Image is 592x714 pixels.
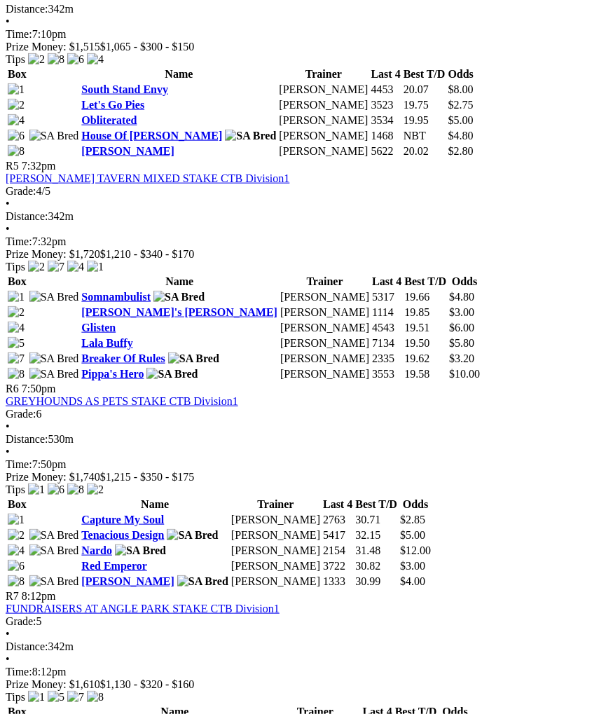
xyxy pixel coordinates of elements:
[448,99,473,111] span: $2.75
[81,560,146,572] a: Red Emperor
[404,336,447,350] td: 19.50
[278,83,369,97] td: [PERSON_NAME]
[449,322,474,334] span: $6.00
[371,367,402,381] td: 3553
[6,653,10,665] span: •
[400,514,425,526] span: $2.85
[8,322,25,334] img: 4
[81,275,278,289] th: Name
[403,144,446,158] td: 20.02
[6,185,586,198] div: 4/5
[6,235,586,248] div: 7:32pm
[370,114,401,128] td: 3534
[8,337,25,350] img: 5
[403,67,446,81] th: Best T/D
[6,433,48,445] span: Distance:
[67,261,84,273] img: 4
[404,352,447,366] td: 19.62
[230,513,321,527] td: [PERSON_NAME]
[67,53,84,66] img: 6
[8,529,25,542] img: 2
[371,275,402,289] th: Last 4
[6,603,280,615] a: FUNDRAISERS AT ANGLE PARK STAKE CTB Division1
[8,514,25,526] img: 1
[81,306,277,318] a: [PERSON_NAME]'s [PERSON_NAME]
[28,261,45,273] img: 2
[278,114,369,128] td: [PERSON_NAME]
[371,305,402,320] td: 1114
[354,497,398,512] th: Best T/D
[8,83,25,96] img: 1
[403,129,446,143] td: NBT
[354,528,398,542] td: 32.15
[6,590,19,602] span: R7
[449,291,474,303] span: $4.80
[81,322,116,334] a: Glisten
[6,28,32,40] span: Time:
[6,3,586,15] div: 342m
[322,513,353,527] td: 2763
[29,130,79,142] img: SA Bred
[8,291,25,303] img: 1
[449,337,474,349] span: $5.80
[6,235,32,247] span: Time:
[400,529,425,541] span: $5.00
[67,483,84,496] img: 8
[6,223,10,235] span: •
[399,497,432,512] th: Odds
[28,483,45,496] img: 1
[370,67,401,81] th: Last 4
[278,144,369,158] td: [PERSON_NAME]
[404,367,447,381] td: 19.58
[280,321,370,335] td: [PERSON_NAME]
[8,544,25,557] img: 4
[6,628,10,640] span: •
[6,210,48,222] span: Distance:
[370,98,401,112] td: 3523
[6,678,586,691] div: Prize Money: $1,610
[81,83,168,95] a: South Stand Envy
[8,306,25,319] img: 2
[48,691,64,703] img: 5
[371,352,402,366] td: 2335
[6,408,586,420] div: 6
[6,615,586,628] div: 5
[6,3,48,15] span: Distance:
[81,291,151,303] a: Somnambulist
[6,172,289,184] a: [PERSON_NAME] TAVERN MIXED STAKE CTB Division1
[404,305,447,320] td: 19.85
[81,514,164,526] a: Capture My Soul
[6,458,32,470] span: Time:
[8,498,27,510] span: Box
[81,352,165,364] a: Breaker Of Rules
[28,691,45,703] img: 1
[29,544,79,557] img: SA Bred
[81,575,174,587] a: [PERSON_NAME]
[6,471,586,483] div: Prize Money: $1,740
[22,160,56,172] span: 7:32pm
[354,544,398,558] td: 31.48
[371,321,402,335] td: 4543
[278,98,369,112] td: [PERSON_NAME]
[404,290,447,304] td: 19.66
[400,560,425,572] span: $3.00
[87,483,104,496] img: 2
[81,544,112,556] a: Nardo
[6,433,586,446] div: 530m
[6,420,10,432] span: •
[354,513,398,527] td: 30.71
[404,275,447,289] th: Best T/D
[8,560,25,572] img: 6
[280,275,370,289] th: Trainer
[87,261,104,273] img: 1
[6,53,25,65] span: Tips
[447,67,474,81] th: Odds
[100,248,195,260] span: $1,210 - $340 - $170
[6,615,36,627] span: Grade:
[8,368,25,380] img: 8
[6,640,48,652] span: Distance:
[403,83,446,97] td: 20.07
[29,291,79,303] img: SA Bred
[6,666,32,678] span: Time:
[48,53,64,66] img: 8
